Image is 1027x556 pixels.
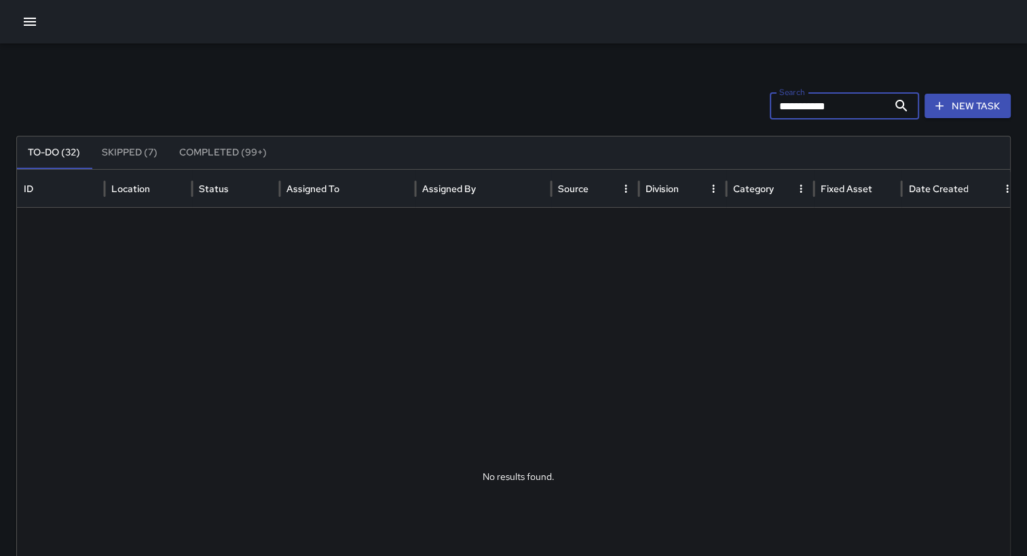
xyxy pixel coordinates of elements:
[111,183,150,195] div: Location
[646,183,679,195] div: Division
[286,183,339,195] div: Assigned To
[908,183,968,195] div: Date Created
[17,136,91,169] button: To-Do (32)
[199,183,229,195] div: Status
[998,179,1017,198] button: Date Created column menu
[733,183,774,195] div: Category
[925,94,1011,119] button: New Task
[821,183,872,195] div: Fixed Asset
[422,183,476,195] div: Assigned By
[168,136,278,169] button: Completed (99+)
[24,183,33,195] div: ID
[616,179,635,198] button: Source column menu
[791,179,810,198] button: Category column menu
[558,183,589,195] div: Source
[704,179,723,198] button: Division column menu
[91,136,168,169] button: Skipped (7)
[779,86,805,98] label: Search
